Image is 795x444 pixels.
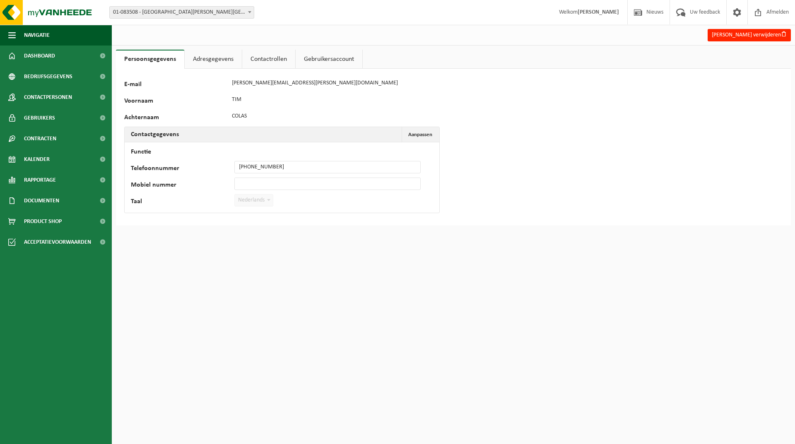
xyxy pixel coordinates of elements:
[124,81,228,89] label: E-mail
[110,7,254,18] span: 01-083508 - CLAYTON BELGIUM NV - BORNEM
[185,50,242,69] a: Adresgegevens
[24,232,91,252] span: Acceptatievoorwaarden
[109,6,254,19] span: 01-083508 - CLAYTON BELGIUM NV - BORNEM
[578,9,619,15] strong: [PERSON_NAME]
[24,211,62,232] span: Product Shop
[235,194,273,206] span: Nederlands
[131,165,234,173] label: Telefoonnummer
[116,50,184,69] a: Persoonsgegevens
[408,132,432,137] span: Aanpassen
[24,46,55,66] span: Dashboard
[242,50,295,69] a: Contactrollen
[296,50,362,69] a: Gebruikersaccount
[131,149,234,157] label: Functie
[24,108,55,128] span: Gebruikers
[131,198,234,206] label: Taal
[24,87,72,108] span: Contactpersonen
[24,128,56,149] span: Contracten
[234,194,273,206] span: Nederlands
[24,66,72,87] span: Bedrijfsgegevens
[124,114,228,122] label: Achternaam
[125,127,185,142] h2: Contactgegevens
[708,29,791,41] button: [PERSON_NAME] verwijderen
[24,149,50,170] span: Kalender
[24,25,50,46] span: Navigatie
[402,127,438,142] button: Aanpassen
[24,170,56,190] span: Rapportage
[124,98,228,106] label: Voornaam
[24,190,59,211] span: Documenten
[131,182,234,190] label: Mobiel nummer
